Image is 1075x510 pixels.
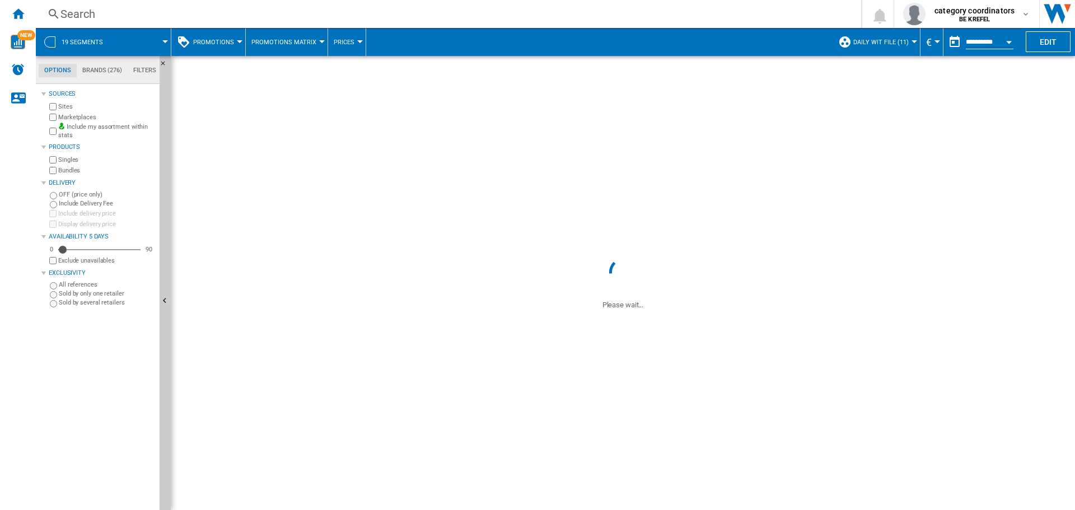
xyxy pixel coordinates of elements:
input: Include delivery price [49,210,57,217]
span: Promotions Matrix [251,39,316,46]
button: md-calendar [943,31,966,53]
ng-transclude: Please wait... [602,301,644,309]
button: Prices [334,28,360,56]
label: All references [59,280,155,289]
label: Singles [58,156,155,164]
label: Exclude unavailables [58,256,155,265]
div: Search [60,6,832,22]
label: Include Delivery Fee [59,199,155,208]
span: category coordinators [934,5,1015,16]
label: Sold by several retailers [59,298,155,307]
span: Daily WIT File (11) [853,39,909,46]
label: Display delivery price [58,220,155,228]
span: NEW [17,30,35,40]
div: Sources [49,90,155,99]
label: Sites [58,102,155,111]
label: Marketplaces [58,113,155,121]
div: 90 [143,245,155,254]
label: Include my assortment within stats [58,123,155,140]
img: profile.jpg [903,3,926,25]
button: Promotions [193,28,240,56]
input: Bundles [49,167,57,174]
b: BE KREFEL [959,16,990,23]
input: OFF (price only) [50,192,57,199]
button: Edit [1026,31,1071,52]
div: Delivery [49,179,155,188]
button: 19 segments [62,28,114,56]
label: Sold by only one retailer [59,289,155,298]
md-tab-item: Options [39,64,77,77]
input: Sold by several retailers [50,300,57,307]
input: Singles [49,156,57,163]
div: 19 segments [41,28,165,56]
button: Hide [160,56,173,76]
label: Include delivery price [58,209,155,218]
span: € [926,36,932,48]
label: Bundles [58,166,155,175]
input: Sold by only one retailer [50,291,57,298]
div: Availability 5 Days [49,232,155,241]
div: Exclusivity [49,269,155,278]
button: Daily WIT File (11) [853,28,914,56]
img: wise-card.svg [11,35,25,49]
input: Display delivery price [49,221,57,228]
md-slider: Availability [58,244,141,255]
div: 0 [47,245,56,254]
label: OFF (price only) [59,190,155,199]
div: Daily WIT File (11) [838,28,914,56]
div: Products [49,143,155,152]
input: All references [50,282,57,289]
input: Marketplaces [49,114,57,121]
input: Include Delivery Fee [50,201,57,208]
img: alerts-logo.svg [11,63,25,76]
span: Prices [334,39,354,46]
md-tab-item: Brands (276) [77,64,128,77]
button: Promotions Matrix [251,28,322,56]
md-menu: Currency [920,28,943,56]
div: Promotions [177,28,240,56]
input: Display delivery price [49,257,57,264]
input: Sites [49,103,57,110]
img: mysite-bg-18x18.png [58,123,65,129]
input: Include my assortment within stats [49,124,57,138]
button: Open calendar [999,30,1019,50]
button: € [926,28,937,56]
md-tab-item: Filters [128,64,162,77]
span: 19 segments [62,39,103,46]
span: Promotions [193,39,234,46]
